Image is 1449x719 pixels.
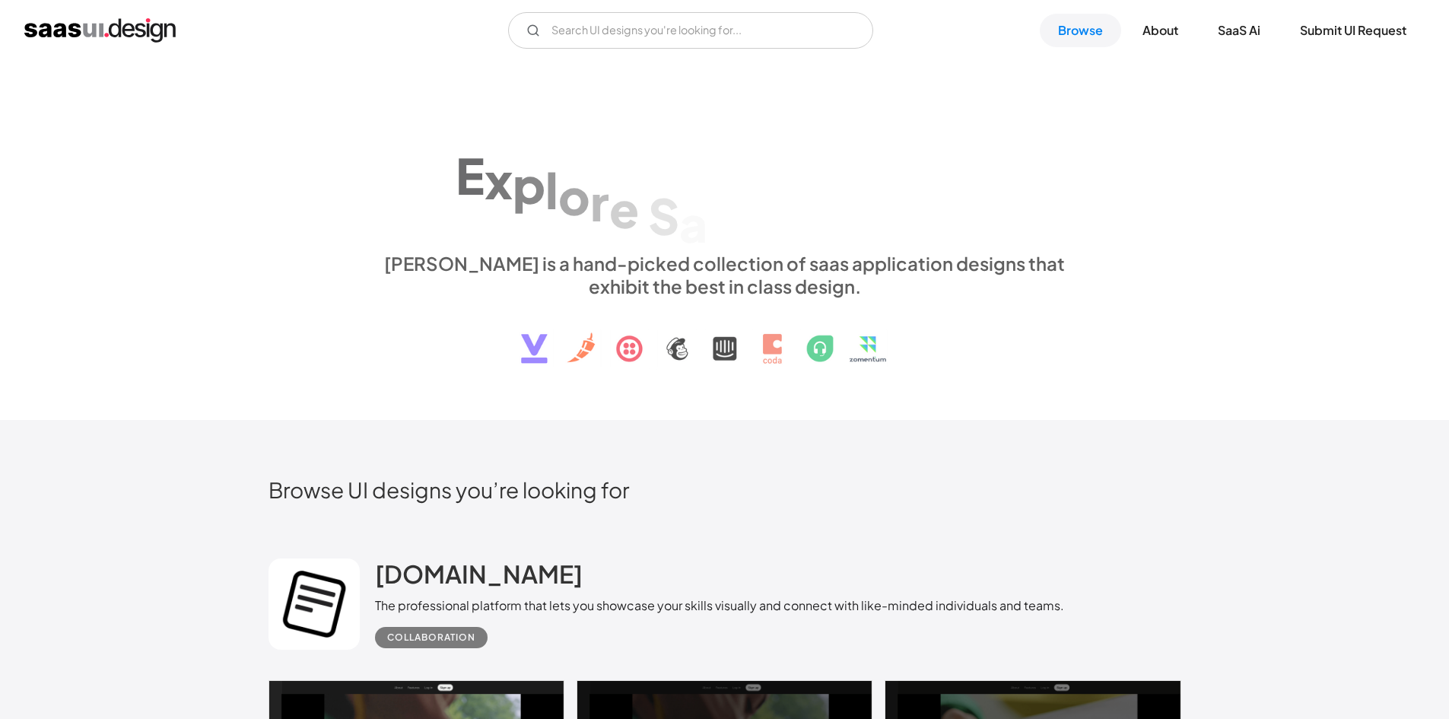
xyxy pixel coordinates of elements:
[648,186,679,245] div: S
[494,297,955,377] img: text, icon, saas logo
[508,12,873,49] input: Search UI designs you're looking for...
[1124,14,1196,47] a: About
[485,151,513,209] div: x
[558,167,590,225] div: o
[269,476,1181,503] h2: Browse UI designs you’re looking for
[508,12,873,49] form: Email Form
[545,161,558,219] div: l
[590,173,609,231] div: r
[387,628,475,647] div: Collaboration
[1200,14,1279,47] a: SaaS Ai
[375,252,1075,297] div: [PERSON_NAME] is a hand-picked collection of saas application designs that exhibit the best in cl...
[456,146,485,205] div: E
[1282,14,1425,47] a: Submit UI Request
[375,597,1064,615] div: The professional platform that lets you showcase your skills visually and connect with like-minde...
[24,18,176,43] a: home
[375,119,1075,237] h1: Explore SaaS UI design patterns & interactions.
[609,180,639,238] div: e
[1040,14,1121,47] a: Browse
[375,558,583,597] a: [DOMAIN_NAME]
[679,194,707,253] div: a
[513,155,545,214] div: p
[375,558,583,589] h2: [DOMAIN_NAME]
